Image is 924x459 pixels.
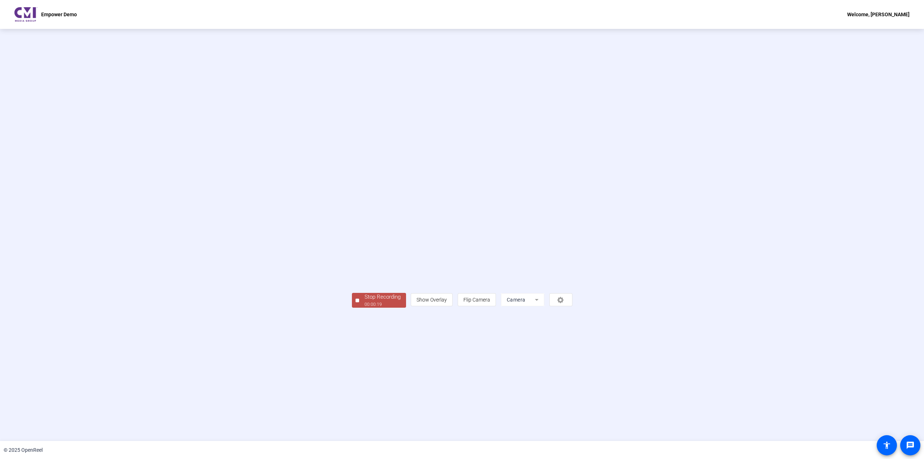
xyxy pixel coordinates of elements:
div: Stop Recording [365,293,401,301]
button: Show Overlay [411,293,453,306]
span: Flip Camera [463,297,490,303]
div: 00:00:19 [365,301,401,308]
img: OpenReel logo [14,7,38,22]
div: Welcome, [PERSON_NAME] [847,10,910,19]
p: Empower Demo [41,10,77,19]
button: Flip Camera [458,293,496,306]
mat-icon: message [906,441,915,450]
div: © 2025 OpenReel [4,446,43,454]
mat-icon: accessibility [882,441,891,450]
button: Stop Recording00:00:19 [352,293,406,308]
span: Show Overlay [417,297,447,303]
